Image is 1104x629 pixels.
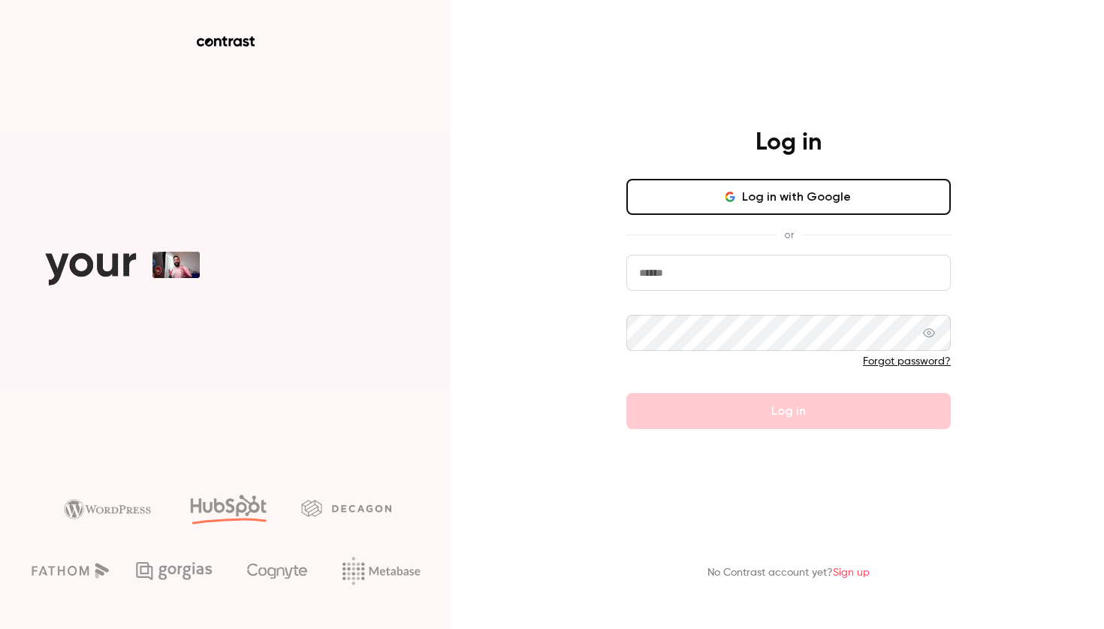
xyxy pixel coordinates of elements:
p: No Contrast account yet? [707,565,870,581]
img: decagon [301,500,391,516]
button: Log in with Google [626,179,951,215]
a: Forgot password? [863,356,951,367]
h4: Log in [756,128,822,158]
span: or [777,227,801,243]
a: Sign up [833,567,870,578]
